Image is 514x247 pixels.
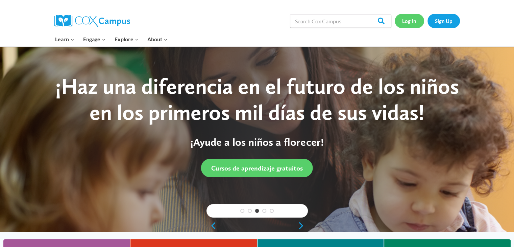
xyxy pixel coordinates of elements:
button: Child menu of Engage [79,32,110,46]
div: ¡Haz una diferencia en el futuro de los niños en los primeros mil días de sus vidas! [46,73,468,126]
p: ¡Ayude a los niños a florecer! [46,136,468,149]
nav: Secondary Navigation [395,14,460,28]
a: Log In [395,14,424,28]
span: Cursos de aprendizaje gratuitos [211,164,303,172]
button: Child menu of About [143,32,172,46]
button: Child menu of Learn [51,32,79,46]
a: Cursos de aprendizaje gratuitos [201,159,313,177]
a: Sign Up [427,14,460,28]
button: Child menu of Explore [110,32,143,46]
nav: Primary Navigation [51,32,172,46]
input: Search Cox Campus [290,14,391,28]
img: Cox Campus [54,15,130,27]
